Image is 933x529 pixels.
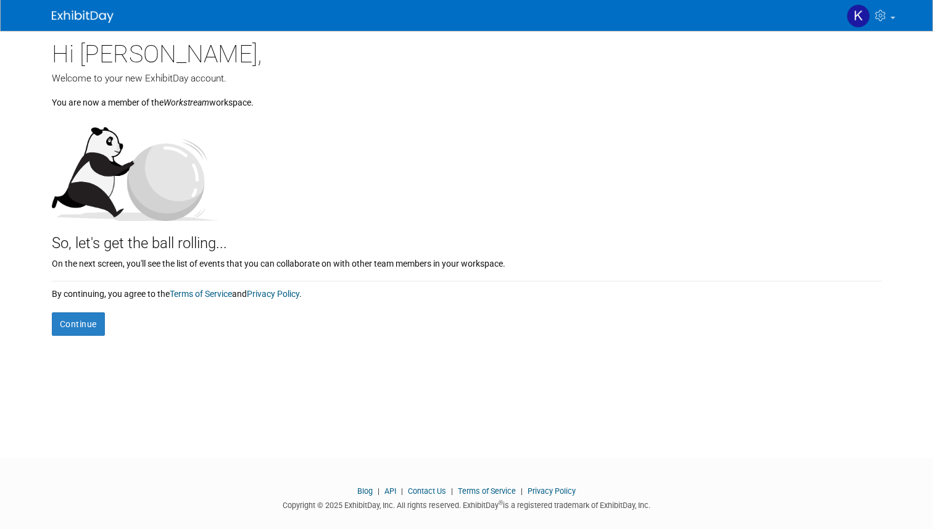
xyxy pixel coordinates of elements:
[518,486,526,496] span: |
[52,254,882,270] div: On the next screen, you'll see the list of events that you can collaborate on with other team mem...
[52,312,105,336] button: Continue
[52,115,218,221] img: Let's get the ball rolling
[408,486,446,496] a: Contact Us
[52,72,882,85] div: Welcome to your new ExhibitDay account.
[384,486,396,496] a: API
[52,85,882,109] div: You are now a member of the workspace.
[448,486,456,496] span: |
[247,289,299,299] a: Privacy Policy
[357,486,373,496] a: Blog
[375,486,383,496] span: |
[52,31,882,72] div: Hi [PERSON_NAME],
[52,10,114,23] img: ExhibitDay
[170,289,232,299] a: Terms of Service
[52,221,882,254] div: So, let's get the ball rolling...
[398,486,406,496] span: |
[528,486,576,496] a: Privacy Policy
[458,486,516,496] a: Terms of Service
[499,499,503,506] sup: ®
[52,281,882,300] div: By continuing, you agree to the and .
[164,98,209,107] i: Workstream
[847,4,870,28] img: Kiet Tran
